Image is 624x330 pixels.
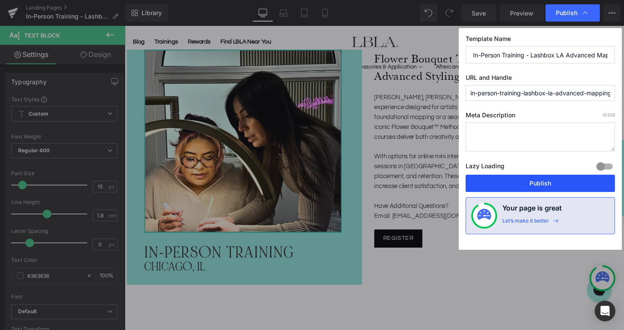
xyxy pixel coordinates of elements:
[479,260,514,292] iframe: Gorgias live chat messenger
[477,209,491,223] img: onboarding-status.svg
[603,112,605,117] span: 0
[603,112,615,117] span: /320
[9,8,21,26] a: Blog
[235,6,287,30] a: Lashbox LA
[261,184,520,194] p: Have Additional Questions?
[466,74,615,85] label: URL and Handle
[261,132,520,173] p: With options for online mini intensives, full-length virtual trainings, and private in-person ses...
[466,175,615,192] button: Publish
[66,8,90,26] a: Rewards
[100,8,153,26] a: Find LBLA Near You
[502,217,549,229] div: Let’s make it better
[556,9,577,17] span: Publish
[466,35,615,46] label: Template Name
[466,111,615,123] label: Meta Description
[261,70,520,122] p: [PERSON_NAME], [PERSON_NAME] LA’s Mapping & Styling Specialist, for an education experience desig...
[502,203,562,217] h4: Your page is great
[261,25,520,61] h1: Flower Bouquet Technique, Lash Mapping & Advanced Styling with [PERSON_NAME]
[466,160,504,175] label: Lazy Loading
[31,8,56,26] a: Trainings
[261,213,311,232] a: Register
[595,301,615,321] div: Open Intercom Messenger
[270,219,302,226] span: Register
[261,194,520,204] p: Email: [EMAIL_ADDRESS][DOMAIN_NAME]
[427,8,460,26] a: Help Center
